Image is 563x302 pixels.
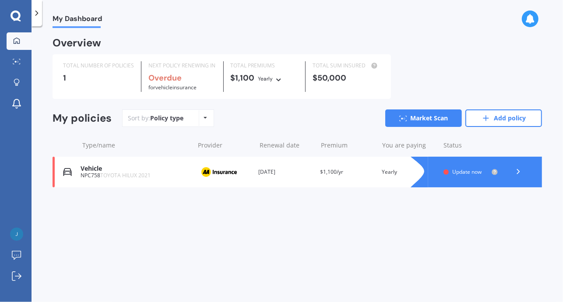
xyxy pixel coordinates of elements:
div: Yearly [258,74,273,83]
div: Yearly [382,168,436,176]
span: for Vehicle insurance [148,84,197,91]
div: $1,100 [231,74,299,83]
b: Overdue [148,73,182,83]
div: Vehicle [81,165,190,172]
div: Policy type [150,114,183,123]
div: TOTAL PREMIUMS [231,61,299,70]
div: Status [444,141,498,150]
div: NPC758 [81,172,190,179]
img: Vehicle [63,168,72,176]
span: $1,100/yr [320,168,343,176]
div: My policies [53,112,112,125]
span: My Dashboard [53,14,102,26]
div: NEXT POLICY RENEWING IN [148,61,216,70]
div: Premium [321,141,375,150]
div: Type/name [82,141,191,150]
div: Overview [53,39,101,47]
a: Market Scan [385,109,462,127]
div: [DATE] [259,168,313,176]
div: TOTAL SUM INSURED [313,61,380,70]
img: f2856c739570499ef09e4391ce4ad832 [10,228,23,241]
div: TOTAL NUMBER OF POLICIES [63,61,134,70]
div: Renewal date [260,141,314,150]
div: You are paying [382,141,436,150]
div: Provider [198,141,253,150]
a: Add policy [465,109,542,127]
span: Update now [452,168,482,176]
div: $50,000 [313,74,380,82]
span: TOYOTA HILUX 2021 [100,172,151,179]
div: Sort by: [128,114,183,123]
div: 1 [63,74,134,82]
img: AA [197,164,241,180]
